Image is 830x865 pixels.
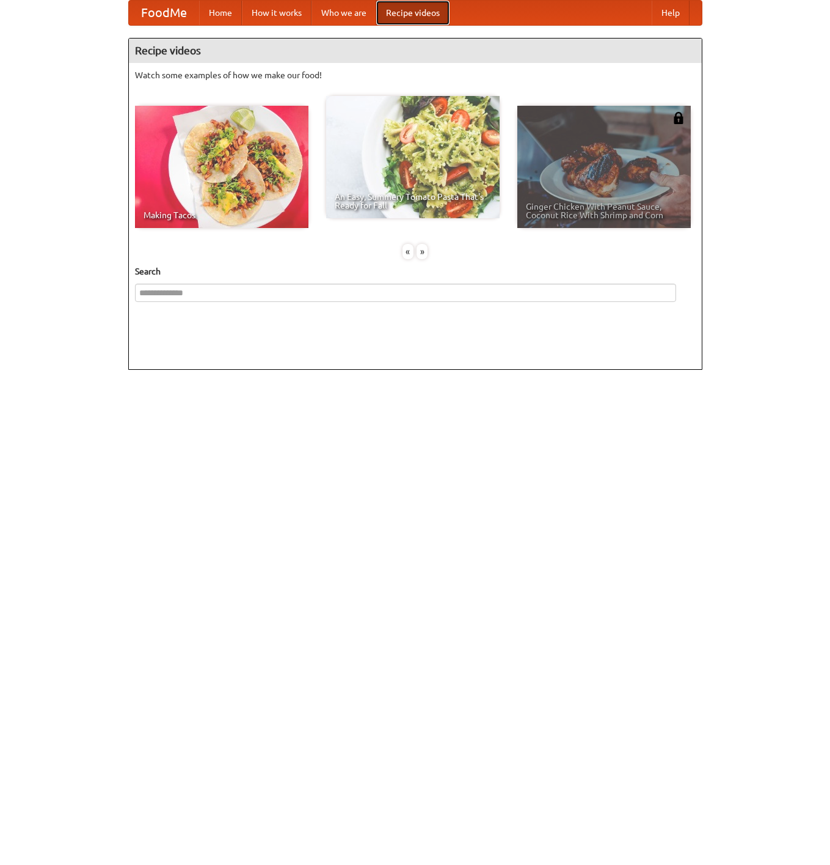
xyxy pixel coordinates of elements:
img: 483408.png [672,112,685,124]
div: « [402,244,413,259]
a: An Easy, Summery Tomato Pasta That's Ready for Fall [326,96,500,218]
span: An Easy, Summery Tomato Pasta That's Ready for Fall [335,193,491,210]
a: Who we are [311,1,376,25]
div: » [417,244,428,259]
a: Making Tacos [135,106,308,228]
h5: Search [135,265,696,278]
a: How it works [242,1,311,25]
p: Watch some examples of how we make our food! [135,69,696,81]
a: Home [199,1,242,25]
a: FoodMe [129,1,199,25]
h4: Recipe videos [129,39,702,63]
a: Help [652,1,690,25]
a: Recipe videos [376,1,450,25]
span: Making Tacos [144,211,300,219]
